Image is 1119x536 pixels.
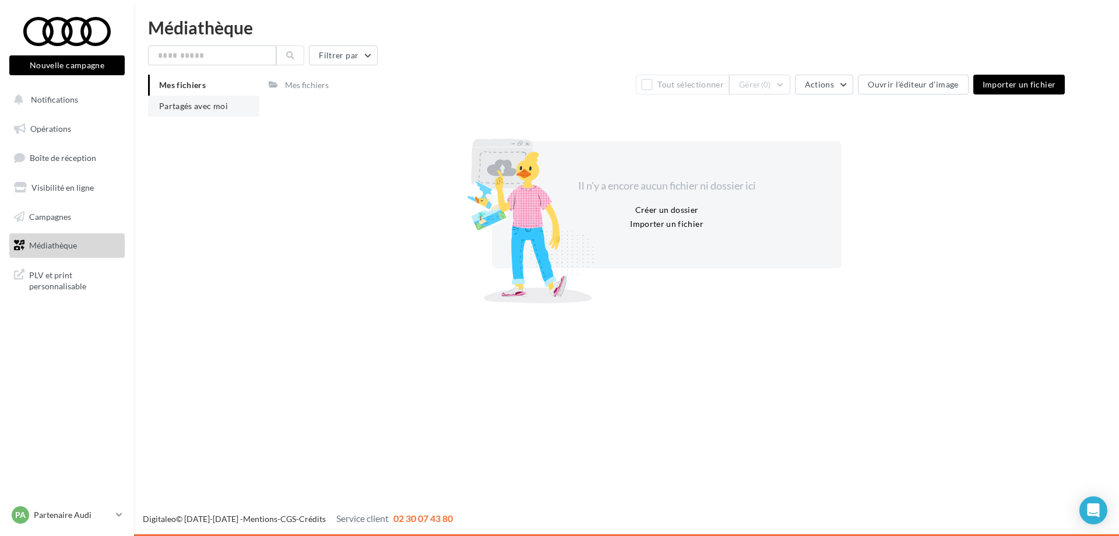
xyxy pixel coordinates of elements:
span: Médiathèque [29,240,77,250]
span: Mes fichiers [159,80,206,90]
span: (0) [761,80,771,89]
a: Médiathèque [7,233,127,258]
a: CGS [280,514,296,524]
a: PLV et print personnalisable [7,262,127,297]
div: Médiathèque [148,19,1105,36]
span: Partagés avec moi [159,101,228,111]
a: PA Partenaire Audi [9,504,125,526]
a: Crédits [299,514,326,524]
button: Tout sélectionner [636,75,729,94]
a: Opérations [7,117,127,141]
span: Boîte de réception [30,153,96,163]
div: Open Intercom Messenger [1079,496,1107,524]
a: Visibilité en ligne [7,176,127,200]
span: Notifications [31,94,78,104]
button: Importer un fichier [625,217,708,231]
span: © [DATE]-[DATE] - - - [143,514,453,524]
span: PA [15,509,26,521]
button: Importer un fichier [973,75,1065,94]
p: Partenaire Audi [34,509,111,521]
button: Nouvelle campagne [9,55,125,75]
a: Campagnes [7,205,127,229]
button: Actions [795,75,853,94]
button: Notifications [7,87,122,112]
span: Actions [805,79,834,89]
div: Mes fichiers [285,79,329,91]
a: Digitaleo [143,514,176,524]
button: Créer un dossier [631,203,703,217]
span: 02 30 07 43 80 [393,513,453,524]
button: Gérer(0) [729,75,790,94]
button: Filtrer par [309,45,378,65]
span: Il n'y a encore aucun fichier ni dossier ici [578,179,756,192]
a: Mentions [243,514,277,524]
span: Campagnes [29,211,71,221]
span: Service client [336,513,389,524]
span: PLV et print personnalisable [29,267,120,292]
button: Ouvrir l'éditeur d'image [858,75,968,94]
a: Boîte de réception [7,145,127,170]
span: Importer un fichier [983,79,1056,89]
span: Visibilité en ligne [31,183,94,192]
span: Opérations [30,124,71,134]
